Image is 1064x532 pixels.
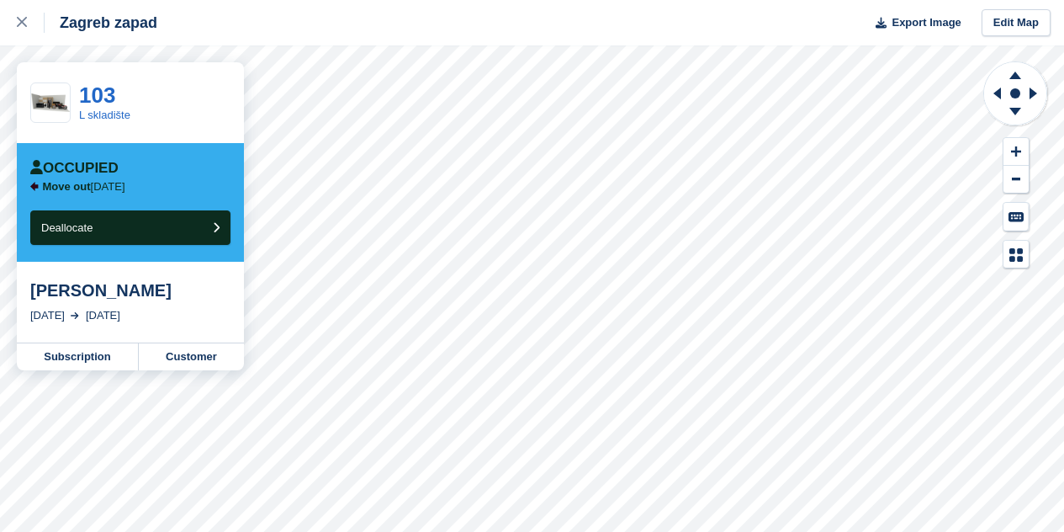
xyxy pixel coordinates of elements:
button: Export Image [865,9,961,37]
div: [DATE] [86,307,120,324]
a: Subscription [17,343,139,370]
button: Zoom Out [1003,166,1029,194]
img: container-lg-1024x492.png [31,93,70,112]
a: L skladište [79,109,130,121]
div: [PERSON_NAME] [30,280,230,301]
span: Move out [43,180,91,193]
div: [DATE] [30,307,65,324]
span: Deallocate [41,221,93,234]
button: Zoom In [1003,138,1029,166]
span: Export Image [892,14,961,31]
img: arrow-left-icn-90495f2de72eb5bd0bd1c3c35deca35cc13f817d75bef06ecd7c0b315636ce7e.svg [30,182,39,191]
button: Keyboard Shortcuts [1003,203,1029,231]
div: Occupied [30,160,119,177]
button: Map Legend [1003,241,1029,269]
a: 103 [79,82,115,108]
a: Customer [139,343,244,370]
p: [DATE] [43,180,125,194]
div: Zagreb zapad [45,13,157,33]
img: arrow-right-light-icn-cde0832a797a2874e46488d9cf13f60e5c3a73dbe684e267c42b8395dfbc2abf.svg [71,312,79,319]
button: Deallocate [30,210,230,245]
a: Edit Map [982,9,1051,37]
